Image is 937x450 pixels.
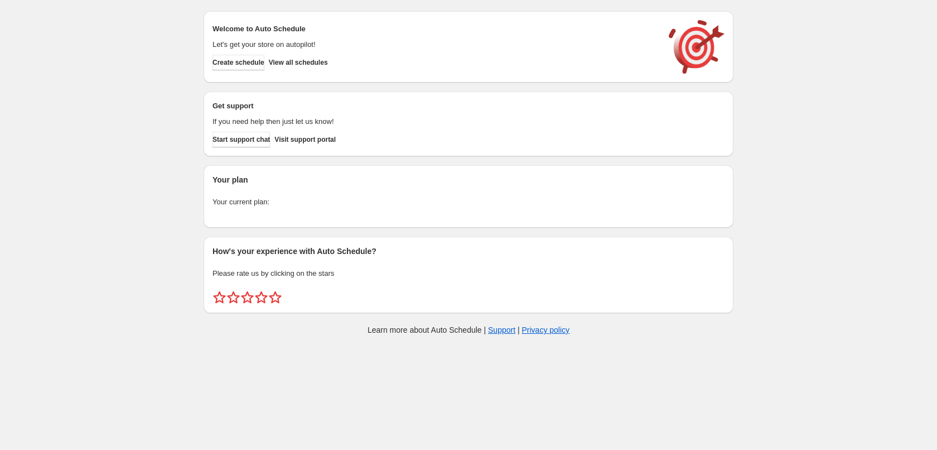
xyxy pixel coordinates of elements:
[488,325,515,334] a: Support
[212,39,658,50] p: Let's get your store on autopilot!
[368,324,569,336] p: Learn more about Auto Schedule | |
[212,174,725,185] h2: Your plan
[212,100,658,112] h2: Get support
[212,23,658,35] h2: Welcome to Auto Schedule
[212,246,725,257] h2: How's your experience with Auto Schedule?
[212,132,270,147] a: Start support chat
[212,268,725,279] p: Please rate us by clicking on the stars
[274,135,336,144] span: Visit support portal
[269,55,328,70] button: View all schedules
[212,58,264,67] span: Create schedule
[269,58,328,67] span: View all schedules
[212,135,270,144] span: Start support chat
[274,132,336,147] a: Visit support portal
[212,197,725,208] p: Your current plan:
[212,55,264,70] button: Create schedule
[212,116,658,127] p: If you need help then just let us know!
[522,325,570,334] a: Privacy policy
